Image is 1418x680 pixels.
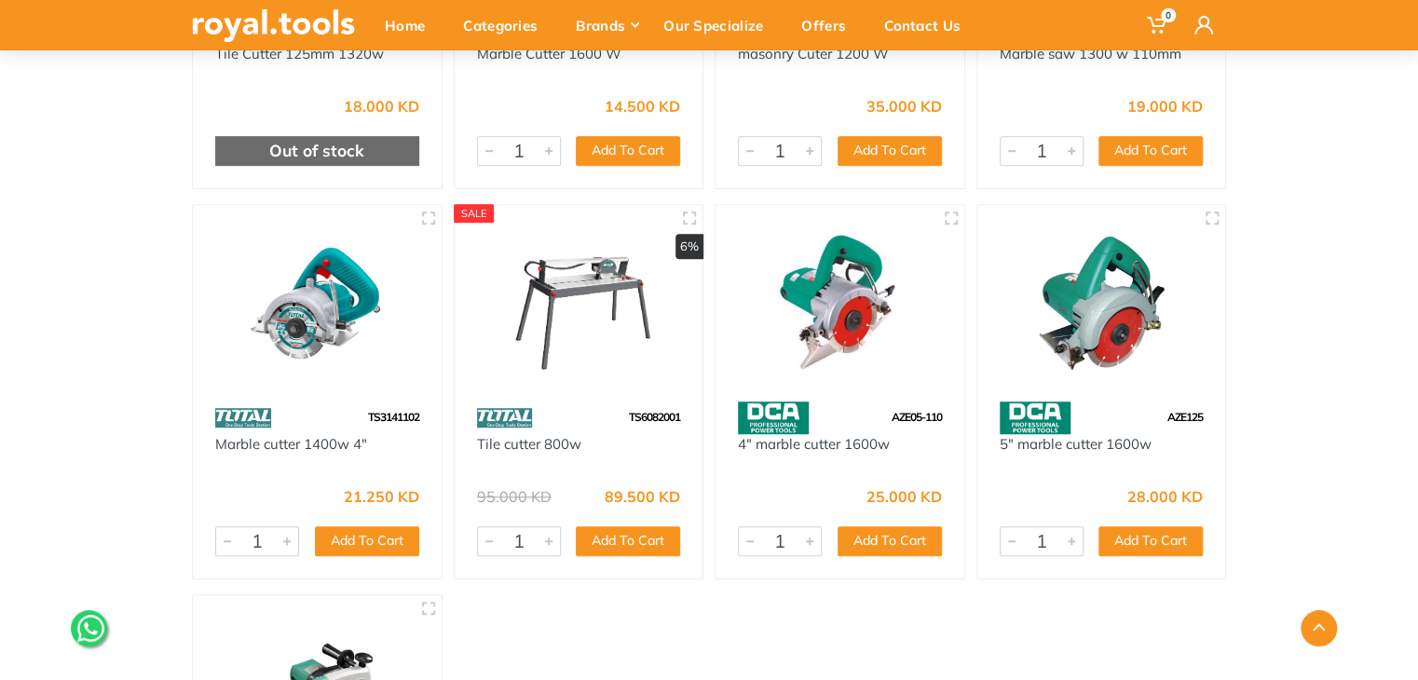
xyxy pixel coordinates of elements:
[994,222,1209,383] img: Royal Tools - 5
[1127,489,1203,504] div: 28.000 KD
[675,234,703,260] div: 6%
[215,435,367,453] a: Marble cutter 1400w 4"
[368,410,419,424] span: TS3141102
[477,435,581,453] a: Tile cutter 800w
[738,401,809,434] img: 58.webp
[838,526,942,556] button: Add To Cart
[1161,8,1176,22] span: 0
[866,489,942,504] div: 25.000 KD
[210,222,425,383] img: Royal Tools - Marble cutter 1400w 4
[563,6,650,45] div: Brands
[866,99,942,114] div: 35.000 KD
[576,136,680,166] button: Add To Cart
[477,489,552,504] div: 95.000 KD
[1000,435,1152,453] a: 5" marble cutter 1600w
[344,99,419,114] div: 18.000 KD
[871,6,986,45] div: Contact Us
[892,410,942,424] span: AZE05-110
[471,222,687,383] img: Royal Tools - Tile cutter 800w
[1127,99,1203,114] div: 19.000 KD
[605,99,680,114] div: 14.500 KD
[315,526,419,556] button: Add To Cart
[788,6,871,45] div: Offers
[1167,410,1203,424] span: AZE125
[738,435,890,453] a: 4" marble cutter 1600w
[605,489,680,504] div: 89.500 KD
[215,45,384,62] a: Tile Cutter 125mm 1320w
[215,401,271,434] img: 86.webp
[650,6,788,45] div: Our Specialize
[344,489,419,504] div: 21.250 KD
[738,45,889,62] a: masonry Cuter 1200 W
[1000,45,1181,62] a: Marble saw 1300 w 110mm
[1098,136,1203,166] button: Add To Cart
[192,9,355,42] img: royal.tools Logo
[477,45,621,62] a: Marble Cutter 1600 W
[450,6,563,45] div: Categories
[372,6,450,45] div: Home
[454,204,495,223] div: SALE
[732,222,948,383] img: Royal Tools - 4
[1098,526,1203,556] button: Add To Cart
[576,526,680,556] button: Add To Cart
[629,410,680,424] span: TS6082001
[1000,401,1070,434] img: 58.webp
[215,136,419,166] div: Out of stock
[477,401,533,434] img: 86.webp
[838,136,942,166] button: Add To Cart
